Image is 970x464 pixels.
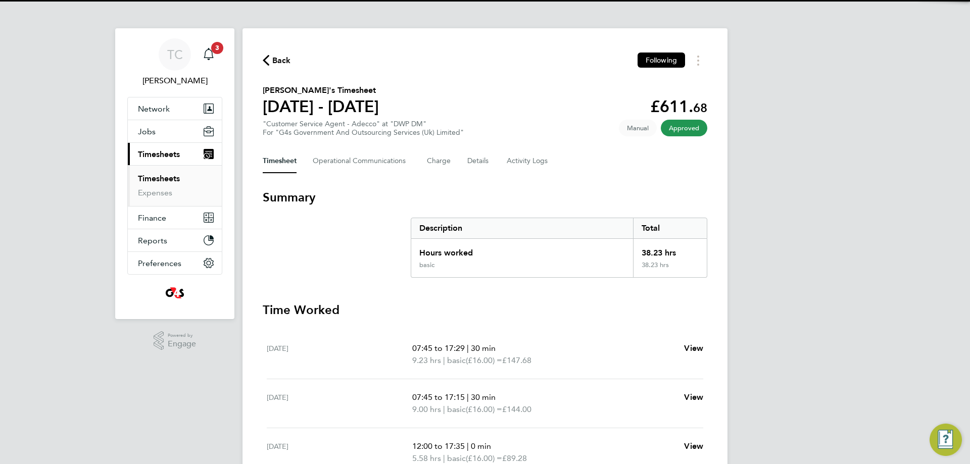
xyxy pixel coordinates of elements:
span: View [684,441,703,451]
span: (£16.00) = [466,355,502,365]
span: 3 [211,42,223,54]
button: Timesheets [128,143,222,165]
button: Following [638,53,685,68]
span: 68 [693,100,707,115]
a: TC[PERSON_NAME] [127,38,222,87]
button: Preferences [128,252,222,274]
button: Reports [128,229,222,251]
h3: Time Worked [263,302,707,318]
span: Preferences [138,259,181,268]
div: [DATE] [267,342,412,367]
span: View [684,343,703,353]
button: Jobs [128,120,222,142]
button: Details [467,149,491,173]
button: Timesheets Menu [689,53,707,68]
div: Summary [411,218,707,278]
span: Timesheets [138,149,180,159]
span: £147.68 [502,355,531,365]
div: Hours worked [411,239,633,261]
a: View [684,440,703,452]
app-decimal: £611. [650,97,707,116]
span: Tori Chambers [127,75,222,87]
button: Activity Logs [507,149,549,173]
span: 0 min [471,441,491,451]
h3: Summary [263,189,707,205]
span: 5.58 hrs [412,453,441,463]
span: 12:00 to 17:35 [412,441,465,451]
a: 3 [199,38,219,71]
span: basic [447,354,466,367]
div: Description [411,218,633,238]
div: basic [419,261,434,269]
span: 07:45 to 17:29 [412,343,465,353]
span: Following [646,56,677,65]
span: This timesheet was manually created. [619,120,657,136]
span: Network [138,104,170,114]
span: Engage [168,340,196,348]
span: | [443,404,445,414]
span: | [467,392,469,402]
a: Go to home page [127,285,222,301]
span: Jobs [138,127,156,136]
span: Finance [138,213,166,223]
div: Total [633,218,707,238]
span: 30 min [471,392,496,402]
button: Operational Communications [313,149,411,173]
a: Powered byEngage [154,331,197,350]
div: [DATE] [267,391,412,416]
span: Back [272,55,291,67]
div: Timesheets [128,165,222,206]
button: Engage Resource Center [930,424,962,456]
span: Reports [138,236,167,245]
a: Timesheets [138,174,180,183]
button: Finance [128,207,222,229]
span: £144.00 [502,404,531,414]
span: 30 min [471,343,496,353]
h2: [PERSON_NAME]'s Timesheet [263,84,379,96]
span: Powered by [168,331,196,340]
button: Back [263,54,291,67]
span: 9.23 hrs [412,355,441,365]
span: | [443,355,445,365]
div: For "G4s Government And Outsourcing Services (Uk) Limited" [263,128,464,137]
a: View [684,391,703,403]
span: basic [447,403,466,416]
button: Network [128,97,222,120]
nav: Main navigation [115,28,234,319]
a: Expenses [138,188,172,197]
div: 38.23 hrs [633,261,707,277]
button: Timesheet [263,149,297,173]
span: (£16.00) = [466,453,502,463]
a: View [684,342,703,354]
span: View [684,392,703,402]
h1: [DATE] - [DATE] [263,96,379,117]
span: TC [167,48,183,61]
div: "Customer Service Agent - Adecco" at "DWP DM" [263,120,464,137]
div: 38.23 hrs [633,239,707,261]
img: g4s4-logo-retina.png [163,285,187,301]
span: | [443,453,445,463]
button: Charge [427,149,451,173]
span: 9.00 hrs [412,404,441,414]
span: £89.28 [502,453,527,463]
span: | [467,441,469,451]
span: 07:45 to 17:15 [412,392,465,402]
span: | [467,343,469,353]
span: (£16.00) = [466,404,502,414]
span: This timesheet has been approved. [661,120,707,136]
